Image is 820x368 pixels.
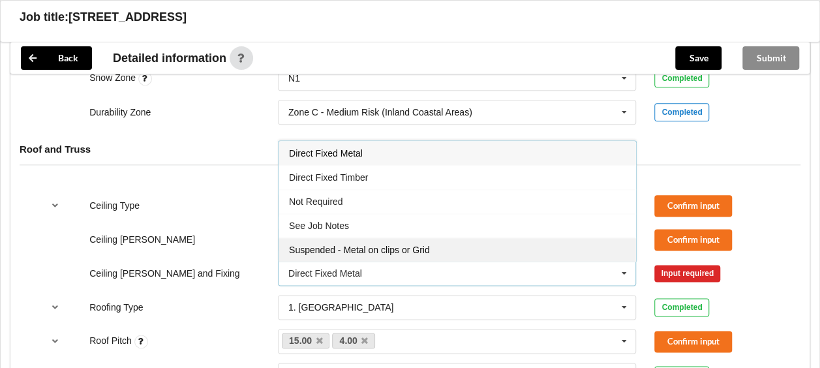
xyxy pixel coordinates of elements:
[20,10,68,25] h3: Job title:
[89,268,239,279] label: Ceiling [PERSON_NAME] and Fixing
[89,335,134,346] label: Roof Pitch
[42,194,68,217] button: reference-toggle
[654,331,732,352] button: Confirm input
[89,234,195,245] label: Ceiling [PERSON_NAME]
[288,303,393,312] div: 1. [GEOGRAPHIC_DATA]
[654,103,709,121] div: Completed
[288,108,472,117] div: Zone C - Medium Risk (Inland Coastal Areas)
[20,143,800,155] h4: Roof and Truss
[282,333,330,348] a: 15.00
[654,69,709,87] div: Completed
[89,72,138,83] label: Snow Zone
[654,265,720,282] div: Input required
[289,221,349,231] span: See Job Notes
[675,46,721,70] button: Save
[289,172,368,183] span: Direct Fixed Timber
[89,200,140,211] label: Ceiling Type
[654,195,732,217] button: Confirm input
[289,245,430,255] span: Suspended - Metal on clips or Grid
[113,52,226,64] span: Detailed information
[654,298,709,316] div: Completed
[654,229,732,251] button: Confirm input
[289,148,363,159] span: Direct Fixed Metal
[289,196,343,207] span: Not Required
[89,302,143,313] label: Roofing Type
[332,333,375,348] a: 4.00
[42,296,68,319] button: reference-toggle
[89,107,151,117] label: Durability Zone
[288,74,300,83] div: N1
[21,46,92,70] button: Back
[42,330,68,353] button: reference-toggle
[68,10,187,25] h3: [STREET_ADDRESS]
